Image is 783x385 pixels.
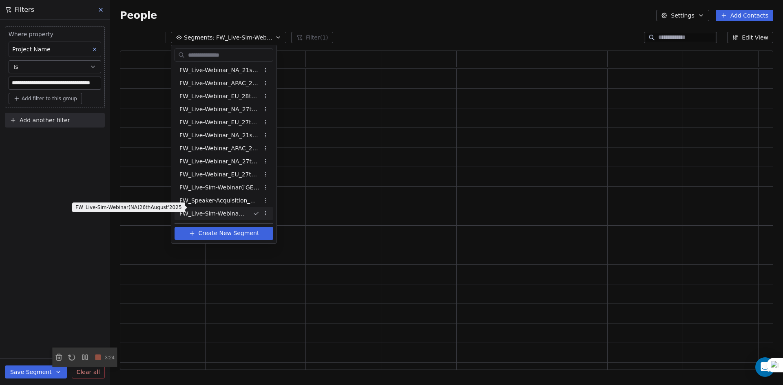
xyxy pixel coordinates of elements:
[179,105,259,114] span: FW_Live-Webinar_NA_27thAugust'25
[199,229,259,238] span: Create New Segment
[179,92,259,101] span: FW_Live-Webinar_EU_28thAugust'25
[179,157,259,166] span: FW_Live-Webinar_NA_27thAugust'25 - Batch 2
[179,144,259,153] span: FW_Live-Webinar_APAC_21stAugust'25 - Batch 2
[179,183,259,192] span: FW_Live-Sim-Webinar([GEOGRAPHIC_DATA])26thAugust'2025
[179,196,259,205] span: FW_Speaker-Acquisition_August'25
[179,66,259,75] span: FW_Live-Webinar_NA_21stAugust'25
[179,209,246,218] span: FW_Live-Sim-Webinar(NA)26thAugust'2025
[179,170,259,179] span: FW_Live-Webinar_EU_27thAugust'25 - Batch 2
[175,37,273,220] div: Suggestions
[175,227,273,240] button: Create New Segment
[75,204,182,211] p: FW_Live-Sim-Webinar(NA)26thAugust'2025
[179,79,259,88] span: FW_Live-Webinar_APAC_21stAugust'25
[179,118,259,127] span: FW_Live-Webinar_EU_27thAugust'25
[179,131,259,140] span: FW_Live-Webinar_NA_21stAugust'25 Batch 2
